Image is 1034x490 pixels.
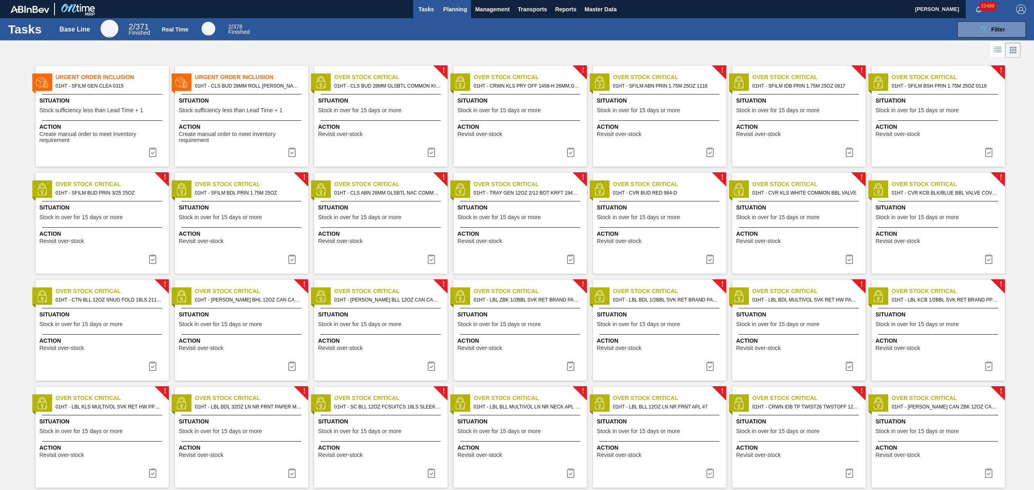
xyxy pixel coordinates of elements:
[427,254,436,264] img: icon-task complete
[56,180,169,188] span: Over Stock Critical
[56,295,162,304] span: 01HT - CTN BLL 12OZ SNUG FOLD 18LS 2119-C
[315,76,327,88] img: status
[736,131,781,137] span: Revisit over-stock
[334,188,441,197] span: 01HT - CLS ABN 28MM GLSBTL NAC COMMON OZ 2016 VBI
[892,180,1005,188] span: Over Stock Critical
[422,144,441,160] button: icon-task complete
[422,251,441,267] button: icon-task complete
[40,238,84,244] span: Revisit over-stock
[705,147,715,157] img: icon-task complete
[733,76,745,88] img: status
[179,337,306,345] span: Action
[613,295,720,304] span: 01HT - LBL BDL 1/2BBL SVK RET BRAND PAPER #3 NAC
[892,188,998,197] span: 01HT - CVR KCB BLK/BLUE BBL VALVE COVER
[700,358,720,374] button: icon-task complete
[40,96,167,105] span: Situation
[422,358,441,374] div: Complete task: 6864966
[584,4,616,14] span: Master Data
[613,287,726,295] span: Over Stock Critical
[1000,174,1002,180] span: !
[458,131,502,137] span: Revisit over-stock
[318,337,446,345] span: Action
[892,402,998,411] span: 01HT - CARR CAN ZBK 12OZ CAN PK 12/12 CAN
[422,251,441,267] div: Complete task: 6864942
[458,345,502,351] span: Revisit over-stock
[736,428,820,434] span: Stock in over for 15 days or more
[752,394,866,402] span: Over Stock Critical
[40,417,167,426] span: Situation
[736,203,864,212] span: Situation
[40,203,167,212] span: Situation
[56,402,162,411] span: 01HT - LBL KLS MULTIVOL SVK RET HW PPS #3
[56,82,162,90] span: 01HT - SFILM GEN CLEA 0315
[454,397,466,409] img: status
[474,73,587,82] span: Over Stock Critical
[597,428,680,434] span: Stock in over for 15 days or more
[597,444,724,452] span: Action
[315,397,327,409] img: status
[179,123,306,131] span: Action
[282,358,302,374] div: Complete task: 6864965
[303,174,305,180] span: !
[561,358,580,374] div: Complete task: 6864972
[474,295,580,304] span: 01HT - LBL ZBK 1/2BBL SVK RET BRAND PAPER NAC
[597,214,680,220] span: Stock in over for 15 days or more
[458,321,541,327] span: Stock in over for 15 days or more
[40,337,167,345] span: Action
[597,203,724,212] span: Situation
[442,174,445,180] span: !
[334,295,441,304] span: 01HT - CARR BLL 12OZ CAN CAN PK 12/12 SLIM
[458,230,585,238] span: Action
[593,290,605,302] img: status
[458,107,541,113] span: Stock in over for 15 days or more
[700,144,720,160] button: icon-task complete
[876,321,959,327] span: Stock in over for 15 days or more
[876,238,920,244] span: Revisit over-stock
[733,183,745,195] img: status
[876,337,1003,345] span: Action
[318,203,446,212] span: Situation
[318,345,363,351] span: Revisit over-stock
[613,73,726,82] span: Over Stock Critical
[334,394,448,402] span: Over Stock Critical
[979,144,998,160] button: icon-task complete
[179,444,306,452] span: Action
[179,310,306,319] span: Situation
[143,251,162,267] button: icon-task complete
[179,214,262,220] span: Stock in over for 15 days or more
[318,310,446,319] span: Situation
[876,345,920,351] span: Revisit over-stock
[892,295,998,304] span: 01HT - LBL KCB 1/2BBL SVK RET BRAND PPS #3
[442,388,445,394] span: !
[876,123,1003,131] span: Action
[315,290,327,302] img: status
[593,183,605,195] img: status
[984,254,994,264] img: icon-task complete
[597,337,724,345] span: Action
[318,428,401,434] span: Stock in over for 15 days or more
[597,131,641,137] span: Revisit over-stock
[613,188,720,197] span: 01HT - CVR BUD RED 984-D
[736,452,781,458] span: Revisit over-stock
[561,251,580,267] div: Complete task: 6864944
[872,397,884,409] img: status
[458,203,585,212] span: Situation
[454,183,466,195] img: status
[845,254,854,264] img: icon-task complete
[752,73,866,82] span: Over Stock Critical
[736,214,820,220] span: Stock in over for 15 days or more
[143,465,162,481] div: Complete task: 6865017
[736,123,864,131] span: Action
[179,321,262,327] span: Stock in over for 15 days or more
[876,203,1003,212] span: Situation
[458,238,502,244] span: Revisit over-stock
[318,452,363,458] span: Revisit over-stock
[40,345,84,351] span: Revisit over-stock
[984,361,994,371] img: icon-task complete
[700,144,720,160] div: Complete task: 6864936
[876,131,920,137] span: Revisit over-stock
[56,287,169,295] span: Over Stock Critical
[334,287,448,295] span: Over Stock Critical
[318,123,446,131] span: Action
[40,428,123,434] span: Stock in over for 15 days or more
